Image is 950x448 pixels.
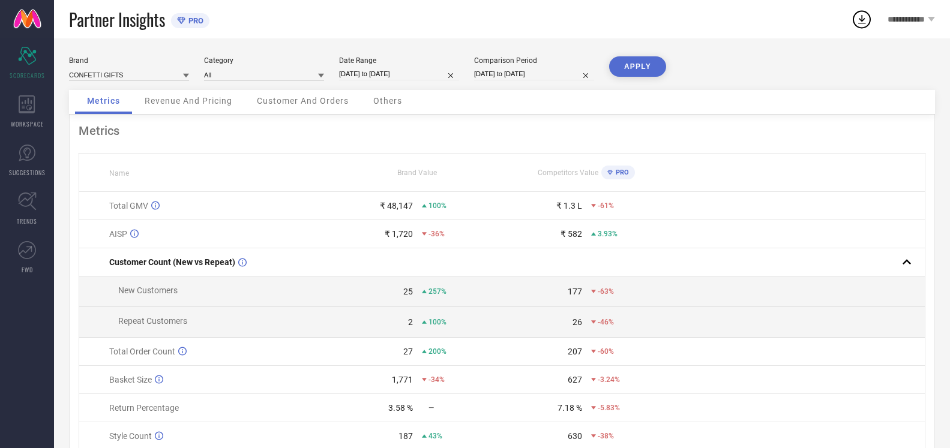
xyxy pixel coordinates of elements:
div: ₹ 1,720 [385,229,413,239]
div: 2 [408,317,413,327]
span: 43% [428,432,442,440]
span: FWD [22,265,33,274]
div: 207 [568,347,582,356]
span: Partner Insights [69,7,165,32]
div: 187 [398,431,413,441]
div: 177 [568,287,582,296]
div: 3.58 % [388,403,413,413]
span: Name [109,169,129,178]
span: Metrics [87,96,120,106]
span: TRENDS [17,217,37,225]
span: PRO [185,16,203,25]
span: Total GMV [109,201,148,211]
span: — [428,404,434,412]
input: Select comparison period [474,68,594,80]
span: Others [373,96,402,106]
div: Metrics [79,124,925,138]
div: Open download list [851,8,873,30]
span: Style Count [109,431,152,441]
div: Brand [69,56,189,65]
div: 1,771 [392,375,413,384]
span: 3.93% [598,230,618,238]
span: -46% [598,318,614,326]
div: 627 [568,375,582,384]
div: 27 [403,347,413,356]
span: -3.24% [598,375,620,384]
span: 257% [428,287,446,296]
span: 200% [428,347,446,356]
div: ₹ 48,147 [380,201,413,211]
span: SUGGESTIONS [9,168,46,177]
span: PRO [613,169,629,176]
span: -38% [598,432,614,440]
span: Repeat Customers [118,316,187,326]
span: 100% [428,318,446,326]
div: ₹ 1.3 L [556,201,582,211]
div: 7.18 % [558,403,582,413]
div: 630 [568,431,582,441]
div: Date Range [339,56,459,65]
span: -60% [598,347,614,356]
input: Select date range [339,68,459,80]
div: 26 [573,317,582,327]
span: -5.83% [598,404,620,412]
span: -34% [428,375,445,384]
div: ₹ 582 [561,229,582,239]
div: Category [204,56,324,65]
button: APPLY [609,56,666,77]
span: Competitors Value [538,169,598,177]
span: Basket Size [109,375,152,384]
span: Customer And Orders [257,96,349,106]
span: -61% [598,202,614,210]
span: Brand Value [397,169,437,177]
span: Total Order Count [109,347,175,356]
span: Return Percentage [109,403,179,413]
span: -63% [598,287,614,296]
span: 100% [428,202,446,210]
span: AISP [109,229,127,239]
span: New Customers [118,285,178,295]
span: Revenue And Pricing [145,96,232,106]
span: -36% [428,230,445,238]
div: Comparison Period [474,56,594,65]
span: WORKSPACE [11,119,44,128]
span: Customer Count (New vs Repeat) [109,257,235,267]
div: 25 [403,287,413,296]
span: SCORECARDS [10,71,45,80]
